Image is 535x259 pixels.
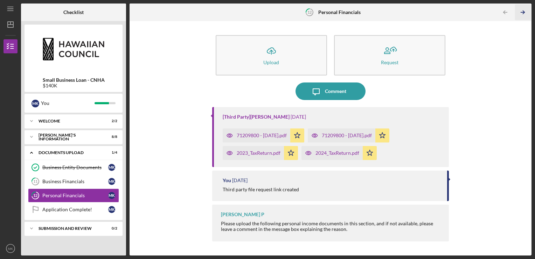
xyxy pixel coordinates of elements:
[39,151,100,155] div: DOCUMENTS UPLOAD
[223,128,304,142] button: 71209800 - [DATE].pdf
[63,9,84,15] b: Checklist
[25,28,123,70] img: Product logo
[250,114,290,120] a: [PERSON_NAME]
[237,150,280,156] div: 2023_TaxReturn.pdf
[33,193,37,198] tspan: 12
[322,133,372,138] div: 71209800 - [DATE].pdf
[39,133,100,141] div: [PERSON_NAME]'S INFORMATION
[28,202,119,217] a: Application Complete!MK
[108,178,115,185] div: M K
[307,10,311,14] tspan: 12
[308,128,389,142] button: 71209800 - [DATE].pdf
[108,206,115,213] div: M K
[221,212,264,217] div: [PERSON_NAME] P
[42,193,108,198] div: Personal Financials
[296,82,366,100] button: Comment
[42,165,108,170] div: Business Entity Documents
[105,135,117,139] div: 8 / 8
[105,151,117,155] div: 1 / 4
[43,83,105,88] div: $140K
[334,35,445,75] button: Request
[108,192,115,199] div: M K
[291,114,306,120] time: 2025-08-09 10:06
[301,146,377,160] button: 2024_TaxReturn.pdf
[28,160,119,174] a: Business Entity DocumentsMK
[221,221,442,232] div: Please upload the following personal income documents in this section, and if not available, plea...
[41,97,95,109] div: You
[39,226,100,231] div: SUBMISSION AND REVIEW
[28,188,119,202] a: 12Personal FinancialsMK
[8,247,13,251] text: MK
[108,164,115,171] div: M K
[232,178,248,183] time: 2025-08-08 22:19
[28,174,119,188] a: 11Business FinancialsMK
[33,179,37,184] tspan: 11
[223,114,290,120] div: [Third Party]
[39,119,100,123] div: WELCOME
[318,9,361,15] b: Personal Financials
[237,133,287,138] div: 71209800 - [DATE].pdf
[325,82,346,100] div: Comment
[42,179,108,184] div: Business Financials
[315,150,359,156] div: 2024_TaxReturn.pdf
[105,226,117,231] div: 0 / 2
[223,178,231,183] div: You
[42,207,108,212] div: Application Complete!
[216,35,327,75] button: Upload
[223,187,299,192] div: Third party file request link created
[4,241,18,255] button: MK
[223,146,298,160] button: 2023_TaxReturn.pdf
[105,119,117,123] div: 2 / 2
[381,60,398,65] div: Request
[43,77,105,83] b: Small Business Loan - CNHA
[32,100,39,107] div: M K
[263,60,279,65] div: Upload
